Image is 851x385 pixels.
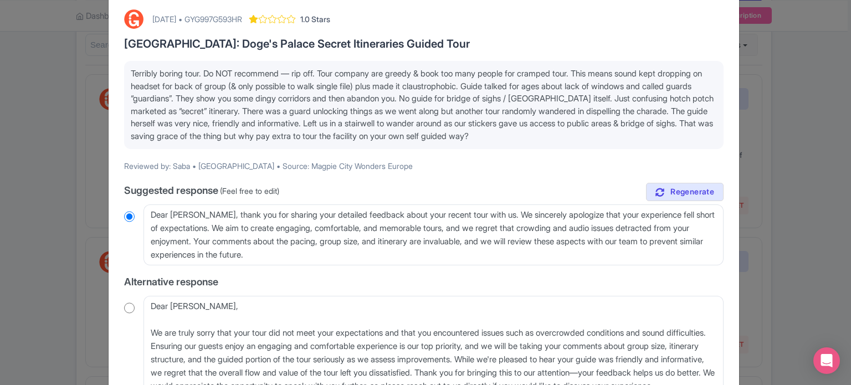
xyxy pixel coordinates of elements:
[124,184,218,196] span: Suggested response
[124,160,724,172] p: Reviewed by: Saba • [GEOGRAPHIC_DATA] • Source: Magpie City Wonders Europe
[143,204,724,265] textarea: Dear [PERSON_NAME], Thank you for sharing your detailed feedback about your recent tour with us. ...
[124,276,218,288] span: Alternative response
[124,9,143,29] img: GetYourGuide Logo
[813,347,840,374] div: Open Intercom Messenger
[646,183,724,201] a: Regenerate
[152,13,242,25] div: [DATE] • GYG997G593HR
[670,187,714,197] span: Regenerate
[300,13,330,25] span: 1.0 Stars
[220,186,279,196] span: (Feel free to edit)
[124,38,724,50] h3: [GEOGRAPHIC_DATA]: Doge's Palace Secret Itineraries Guided Tour
[131,68,714,141] span: Terribly boring tour. Do NOT recommend — rip off. Tour company are greedy & book too many people ...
